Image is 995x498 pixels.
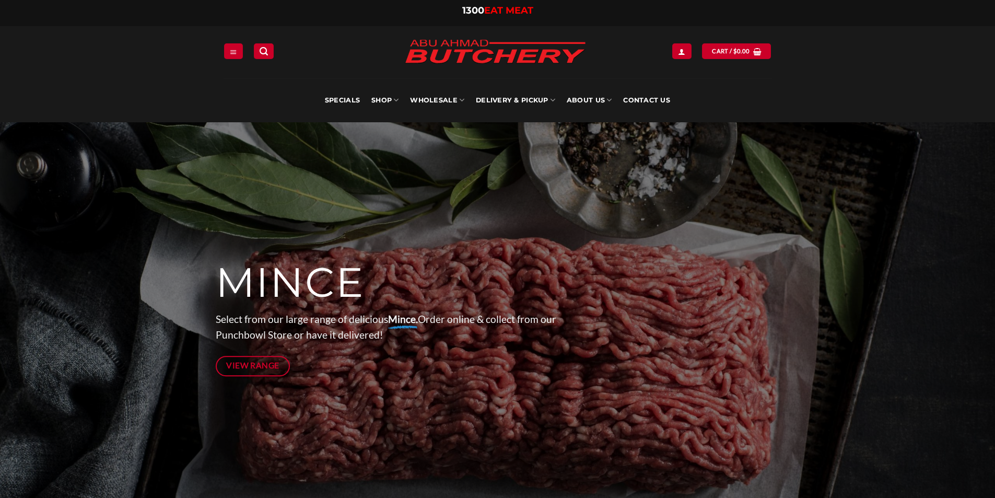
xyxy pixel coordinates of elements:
[702,43,771,59] a: View cart
[216,258,365,308] span: MINCE
[226,359,279,372] span: View Range
[410,78,464,122] a: Wholesale
[224,43,243,59] a: Menu
[712,47,750,56] span: Cart /
[388,313,418,325] strong: Mince.
[216,313,556,341] span: Select from our large range of delicious Order online & collect from our Punchbowl Store or have ...
[462,5,484,16] span: 1300
[672,43,691,59] a: Login
[733,47,737,56] span: $
[216,356,290,376] a: View Range
[623,78,670,122] a: Contact Us
[733,48,750,54] bdi: 0.00
[254,43,274,59] a: Search
[325,78,360,122] a: Specials
[476,78,555,122] a: Delivery & Pickup
[371,78,399,122] a: SHOP
[462,5,533,16] a: 1300EAT MEAT
[484,5,533,16] span: EAT MEAT
[567,78,612,122] a: About Us
[396,32,594,72] img: Abu Ahmad Butchery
